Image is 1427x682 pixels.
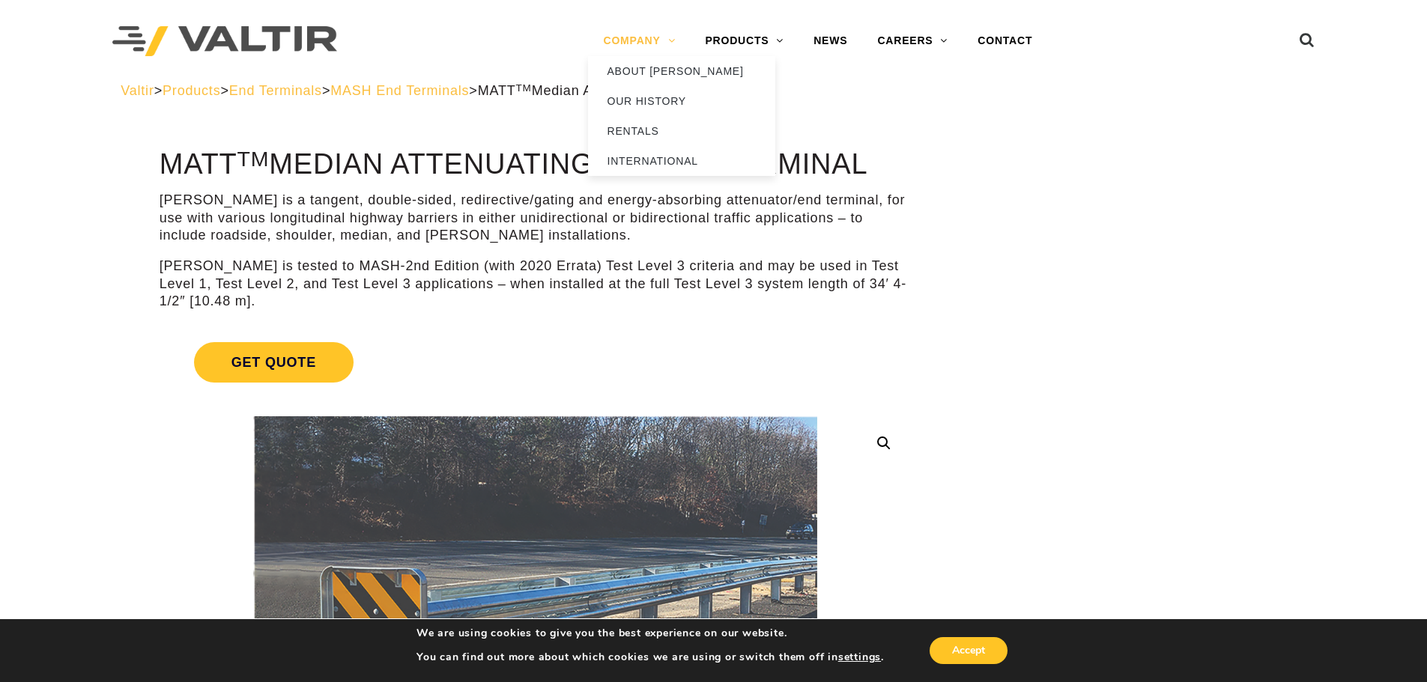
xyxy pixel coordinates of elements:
[160,149,911,180] h1: MATT Median Attenuating TREND Terminal
[588,146,775,176] a: INTERNATIONAL
[838,651,881,664] button: settings
[112,26,337,57] img: Valtir
[416,651,884,664] p: You can find out more about which cookies we are using or switch them off in .
[930,637,1008,664] button: Accept
[588,116,775,146] a: RENTALS
[862,26,963,56] a: CAREERS
[121,82,1306,100] div: > > > >
[237,147,270,171] sup: TM
[588,56,775,86] a: ABOUT [PERSON_NAME]
[160,192,911,244] p: [PERSON_NAME] is a tangent, double-sided, redirective/gating and energy-absorbing attenuator/end ...
[588,86,775,116] a: OUR HISTORY
[330,83,469,98] a: MASH End Terminals
[963,26,1047,56] a: CONTACT
[194,342,354,383] span: Get Quote
[121,83,154,98] a: Valtir
[478,83,775,98] span: MATT Median Attenuating TREND Terminal
[588,26,690,56] a: COMPANY
[516,82,532,94] sup: TM
[799,26,862,56] a: NEWS
[163,83,220,98] a: Products
[160,324,911,401] a: Get Quote
[160,258,911,310] p: [PERSON_NAME] is tested to MASH-2nd Edition (with 2020 Errata) Test Level 3 criteria and may be u...
[690,26,799,56] a: PRODUCTS
[416,627,884,640] p: We are using cookies to give you the best experience on our website.
[229,83,322,98] a: End Terminals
